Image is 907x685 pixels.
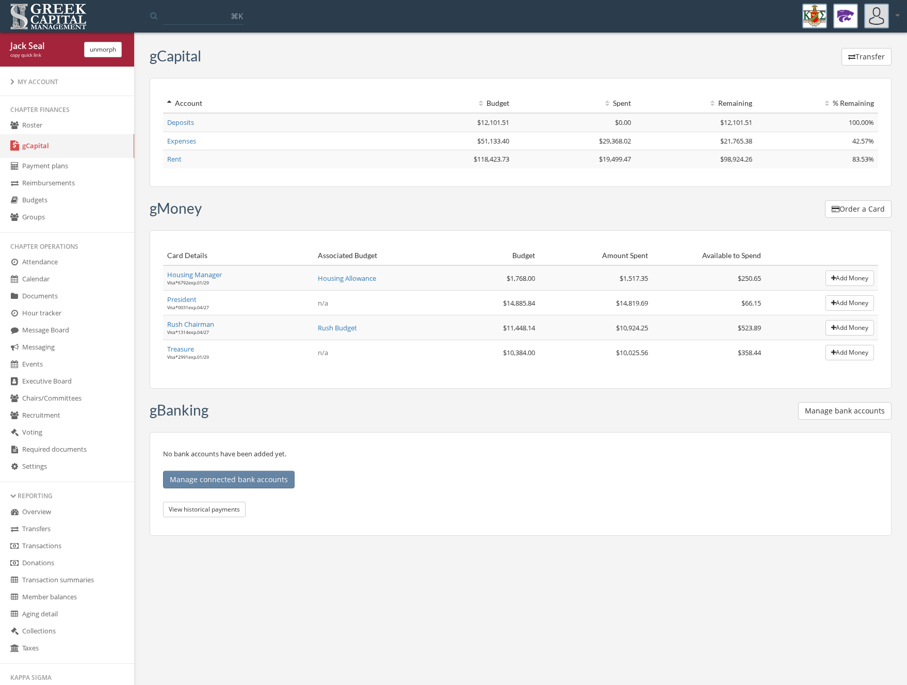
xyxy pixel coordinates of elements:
[84,42,122,57] button: unmorph
[10,40,76,52] div: Jack Seal
[477,118,509,127] span: $12,101.51
[167,118,194,127] a: Deposits
[741,298,761,308] span: $66.15
[503,348,535,357] span: $10,384.00
[163,502,246,517] button: View historical payments
[150,200,202,216] h3: gMoney
[720,118,752,127] span: $12,101.51
[396,98,510,108] div: Budget
[167,295,197,304] a: President
[167,354,310,361] div: Visa * 2991 exp. 01 / 29
[720,154,752,164] span: $98,924.26
[841,48,892,66] button: Transfer
[318,323,357,332] a: Rush Budget
[163,471,295,488] button: Manage connected bank accounts
[507,274,535,283] span: $1,768.00
[167,344,194,354] a: Treasure
[150,402,208,418] h3: gBanking
[738,348,761,357] span: $358.44
[616,348,648,357] span: $10,025.56
[167,305,310,311] div: Visa * 0031 exp. 04 / 27
[852,136,874,146] span: 42.57%
[825,320,874,336] button: Add Money
[167,270,222,279] a: Housing Manager
[720,136,752,146] span: $21,765.38
[167,136,196,146] a: Expenses
[318,348,328,357] span: n/a
[167,98,388,108] div: Account
[167,280,310,286] div: Visa * 6792 exp. 01 / 29
[474,154,509,164] span: $118,423.73
[639,98,753,108] div: Remaining
[10,52,76,59] div: copy quick link
[10,491,124,500] div: Reporting
[167,320,214,329] a: Rush Chairman
[10,77,124,86] div: My Account
[652,246,765,265] th: Available to Spend
[599,136,631,146] span: $29,368.02
[738,323,761,332] span: $523.89
[798,402,892,420] button: Manage bank accounts
[503,323,535,332] span: $11,448.14
[852,154,874,164] span: 83.53%
[825,295,874,311] button: Add Money
[167,329,310,336] div: Visa * 1314 exp. 04 / 27
[825,345,874,360] button: Add Money
[616,323,648,332] span: $10,924.25
[825,270,874,286] button: Add Money
[539,246,652,265] th: Amount Spent
[314,246,427,265] th: Associated Budget
[167,154,182,164] a: Rent
[517,98,631,108] div: Spent
[427,246,540,265] th: Budget
[849,118,874,127] span: 100.00%
[477,136,509,146] span: $51,133.40
[825,200,892,218] button: Order a Card
[318,274,376,283] a: Housing Allowance
[231,11,243,21] span: ⌘K
[318,298,328,308] span: n/a
[616,298,648,308] span: $14,819.69
[738,274,761,283] span: $250.65
[163,448,878,488] p: No bank accounts have been added yet.
[150,48,201,64] h3: gCapital
[615,118,631,127] span: $0.00
[620,274,648,283] span: $1,517.35
[163,246,314,265] th: Card Details
[599,154,631,164] span: $19,499.47
[503,298,535,308] span: $14,885.84
[760,98,874,108] div: % Remaining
